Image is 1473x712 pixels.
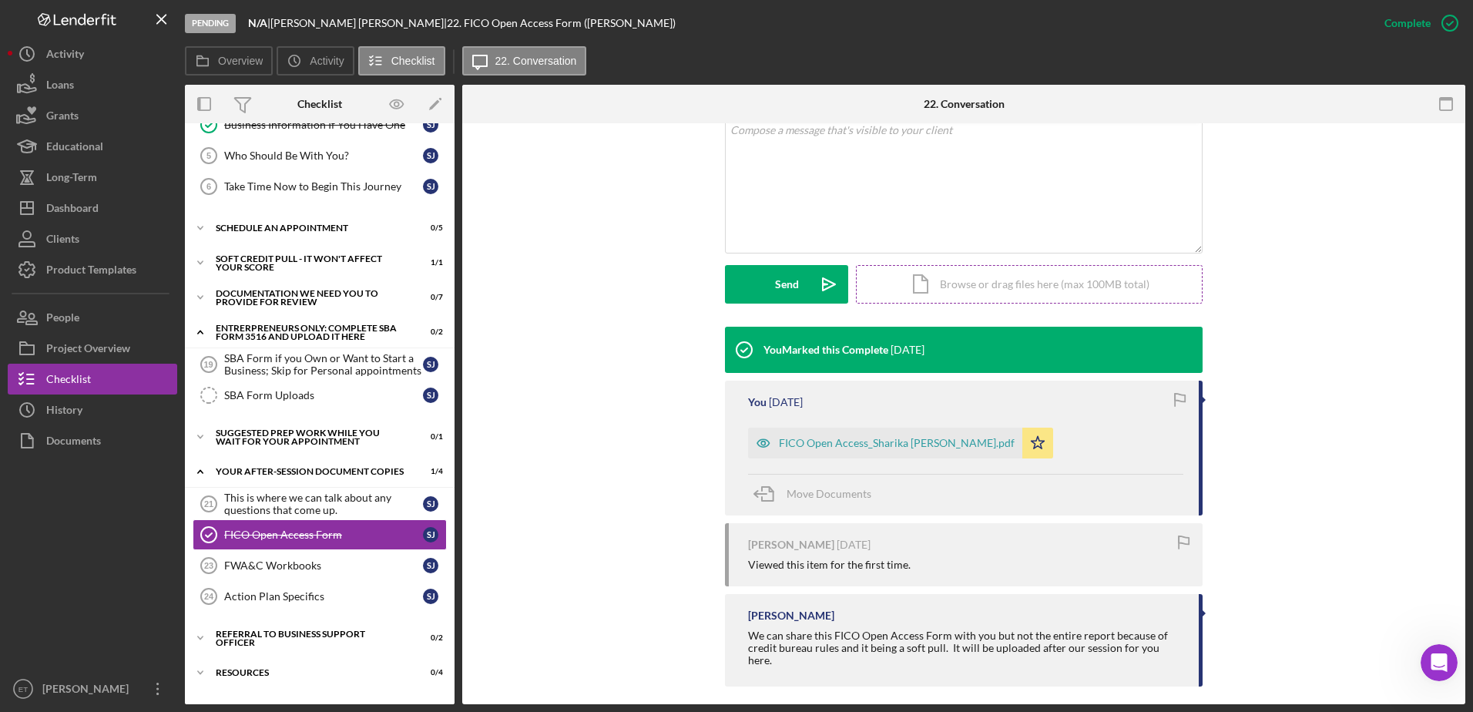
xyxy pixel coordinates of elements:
[769,396,803,408] time: 2023-07-07 23:50
[1384,8,1431,39] div: Complete
[185,14,236,33] div: Pending
[224,352,423,377] div: SBA Form if you Own or Want to Start a Business; Skip for Personal appointments
[216,630,404,647] div: Referral to Business Support Officer
[8,302,177,333] button: People
[216,428,404,446] div: Suggested Prep Work While You Wait For Your Appointment
[193,380,447,411] a: SBA Form UploadsSJ
[415,703,443,712] div: 0 / 3
[193,109,447,140] a: Business Information If You Have OneSJ
[193,519,447,550] a: FICO Open Access FormSJ
[224,119,423,131] div: Business Information If You Have One
[1421,644,1458,681] iframe: Intercom live chat
[216,668,404,677] div: Resources
[415,258,443,267] div: 1 / 1
[748,539,834,551] div: [PERSON_NAME]
[8,395,177,425] button: History
[39,673,139,708] div: [PERSON_NAME]
[75,8,175,19] h1: [PERSON_NAME]
[891,344,924,356] time: 2023-07-07 23:51
[46,69,74,104] div: Loans
[46,100,79,135] div: Grants
[8,39,177,69] button: Activity
[46,131,103,166] div: Educational
[248,17,270,29] div: |
[46,223,79,258] div: Clients
[748,610,834,622] div: [PERSON_NAME]
[193,171,447,202] a: 6Take Time Now to Begin This JourneySJ
[193,581,447,612] a: 24Action Plan SpecificsSJ
[8,254,177,285] a: Product Templates
[18,685,28,694] text: ET
[447,17,676,29] div: 22. FICO Open Access Form ([PERSON_NAME])
[204,499,213,509] tspan: 21
[725,265,848,304] button: Send
[24,492,36,505] button: Emoji picker
[423,496,438,512] div: S J
[8,364,177,395] button: Checklist
[748,428,1053,458] button: FICO Open Access_Sharika [PERSON_NAME].pdf
[185,46,273,76] button: Overview
[748,559,911,571] div: Viewed this item for the first time.
[358,46,445,76] button: Checklist
[216,703,404,712] div: Internal Memo
[98,492,110,505] button: Start recording
[423,388,438,403] div: S J
[216,467,404,476] div: Your After-Session Document Copies
[46,364,91,398] div: Checklist
[216,223,404,233] div: Schedule An Appointment
[224,389,423,401] div: SBA Form Uploads
[264,486,289,511] button: Send a message…
[270,6,298,34] div: Close
[49,492,61,505] button: Gif picker
[73,492,86,505] button: Upload attachment
[8,223,177,254] button: Clients
[763,344,888,356] div: You Marked this Complete
[775,265,799,304] div: Send
[8,425,177,456] button: Documents
[423,558,438,573] div: S J
[423,179,438,194] div: S J
[193,489,447,519] a: 21This is where we can talk about any questions that come up.SJ
[8,193,177,223] button: Dashboard
[224,180,423,193] div: Take Time Now to Begin This Journey
[12,150,296,291] div: Profile image for Allison[PERSON_NAME]from LenderfitACTION REQUIRED: Assign Product CategoriesAs ...
[203,360,213,369] tspan: 19
[748,630,1183,667] div: We can share this FICO Open Access Form with you but not the entire report because of credit bure...
[415,223,443,233] div: 0 / 5
[423,527,438,542] div: S J
[204,592,214,601] tspan: 24
[10,6,39,35] button: go back
[8,333,177,364] button: Project Overview
[224,590,423,603] div: Action Plan Specifics
[415,327,443,337] div: 0 / 2
[297,98,342,110] div: Checklist
[423,148,438,163] div: S J
[44,8,69,33] img: Profile image for Allison
[415,668,443,677] div: 0 / 4
[193,349,447,380] a: 19SBA Form if you Own or Want to Start a Business; Skip for Personal appointmentsSJ
[8,100,177,131] button: Grants
[270,17,447,29] div: [PERSON_NAME] [PERSON_NAME] |
[75,19,143,35] p: Active 1h ago
[206,151,211,160] tspan: 5
[787,487,871,500] span: Move Documents
[423,589,438,604] div: S J
[46,193,99,227] div: Dashboard
[216,324,404,341] div: Entrerpreneurs Only: Complete SBA Form 3516 and Upload it Here
[495,55,577,67] label: 22. Conversation
[224,559,423,572] div: FWA&C Workbooks
[248,16,267,29] b: N/A
[837,539,871,551] time: 2023-07-07 15:58
[46,333,130,368] div: Project Overview
[241,6,270,35] button: Home
[206,182,211,191] tspan: 6
[12,150,296,309] div: Allison says…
